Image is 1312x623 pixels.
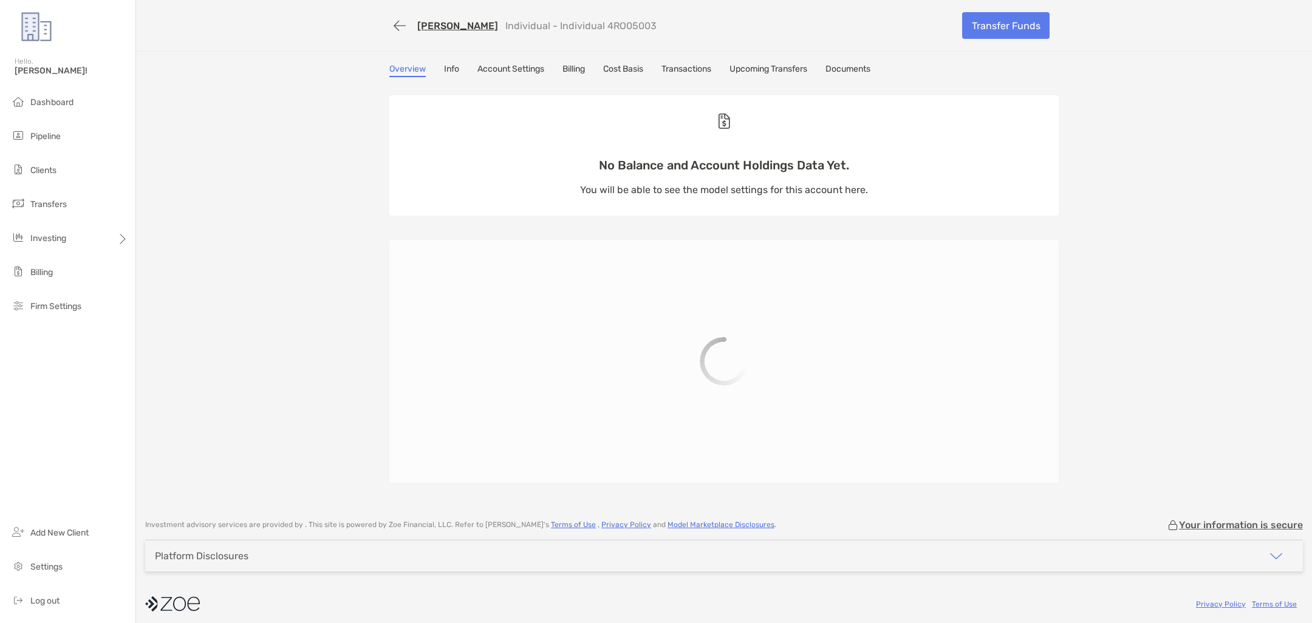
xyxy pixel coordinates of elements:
img: add_new_client icon [11,525,26,539]
span: Billing [30,267,53,277]
img: investing icon [11,230,26,245]
img: settings icon [11,559,26,573]
span: Firm Settings [30,301,81,311]
img: dashboard icon [11,94,26,109]
a: [PERSON_NAME] [417,20,498,32]
span: Transfers [30,199,67,209]
img: company logo [145,590,200,618]
img: pipeline icon [11,128,26,143]
p: Individual - Individual 4RO05003 [505,20,657,32]
a: Privacy Policy [1196,600,1246,608]
span: Dashboard [30,97,73,107]
span: Settings [30,562,63,572]
p: Investment advisory services are provided by . This site is powered by Zoe Financial, LLC. Refer ... [145,520,776,529]
span: Investing [30,233,66,243]
a: Terms of Use [551,520,596,529]
img: clients icon [11,162,26,177]
img: logout icon [11,593,26,607]
a: Documents [825,64,870,77]
span: Clients [30,165,56,175]
a: Transactions [661,64,711,77]
a: Cost Basis [603,64,643,77]
a: Upcoming Transfers [729,64,807,77]
img: transfers icon [11,196,26,211]
a: Privacy Policy [601,520,651,529]
a: Model Marketplace Disclosures [668,520,774,529]
a: Account Settings [477,64,544,77]
img: billing icon [11,264,26,279]
img: firm-settings icon [11,298,26,313]
img: Zoe Logo [15,5,58,49]
span: Log out [30,596,60,606]
span: Add New Client [30,528,89,538]
p: Your information is secure [1179,519,1303,531]
p: You will be able to see the model settings for this account here. [580,182,868,197]
a: Terms of Use [1252,600,1297,608]
a: Billing [562,64,585,77]
a: Transfer Funds [962,12,1050,39]
p: No Balance and Account Holdings Data Yet. [580,158,868,173]
div: Platform Disclosures [155,550,248,562]
img: icon arrow [1269,549,1283,563]
a: Overview [389,64,426,77]
a: Info [444,64,459,77]
span: Pipeline [30,131,61,141]
span: [PERSON_NAME]! [15,66,128,76]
